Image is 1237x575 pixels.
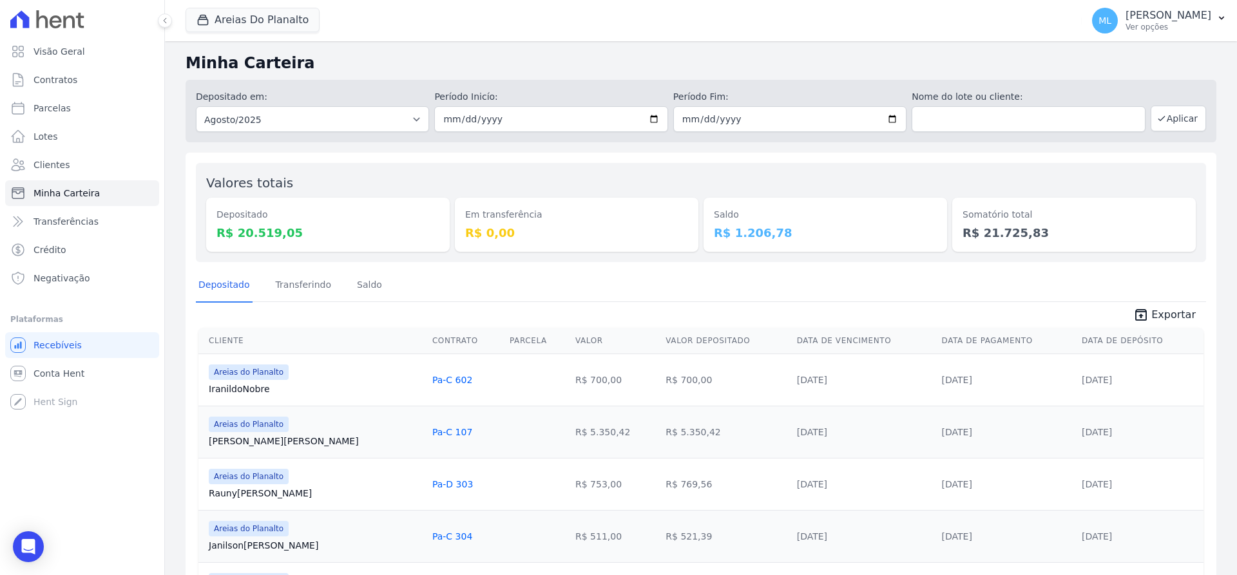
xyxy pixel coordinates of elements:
span: Visão Geral [34,45,85,58]
a: Crédito [5,237,159,263]
a: [DATE] [942,531,972,542]
a: Pa-C 602 [432,375,472,385]
th: Cliente [198,328,427,354]
th: Data de Vencimento [792,328,937,354]
a: Pa-C 107 [432,427,472,437]
td: R$ 700,00 [660,353,791,406]
a: Pa-D 303 [432,479,473,489]
th: Parcela [504,328,570,354]
label: Período Inicío: [434,90,667,104]
a: [PERSON_NAME][PERSON_NAME] [209,435,422,448]
a: unarchive Exportar [1123,307,1206,325]
span: ML [1098,16,1111,25]
label: Depositado em: [196,91,267,102]
a: [DATE] [1082,427,1112,437]
dt: Em transferência [465,208,688,222]
span: Negativação [34,272,90,285]
span: Areias do Planalto [209,469,289,484]
dd: R$ 20.519,05 [216,224,439,241]
span: Minha Carteira [34,187,100,200]
span: Transferências [34,215,99,228]
a: Visão Geral [5,39,159,64]
dt: Somatório total [963,208,1185,222]
th: Data de Pagamento [937,328,1077,354]
a: [DATE] [942,375,972,385]
a: [DATE] [797,427,827,437]
a: Transferências [5,209,159,234]
span: Areias do Planalto [209,521,289,536]
th: Data de Depósito [1077,328,1203,354]
a: Pa-C 304 [432,531,472,542]
a: Minha Carteira [5,180,159,206]
button: Areias Do Planalto [186,8,320,32]
div: Plataformas [10,312,154,327]
dd: R$ 21.725,83 [963,224,1185,241]
label: Valores totais [206,175,293,191]
td: R$ 521,39 [660,510,791,562]
th: Contrato [427,328,504,354]
span: Lotes [34,130,58,143]
span: Areias do Planalto [209,417,289,432]
td: R$ 700,00 [570,353,660,406]
span: Parcelas [34,102,71,115]
a: [DATE] [1082,375,1112,385]
span: Contratos [34,73,77,86]
a: IranildoNobre [209,382,422,395]
dt: Saldo [714,208,937,222]
a: Conta Hent [5,361,159,386]
a: Clientes [5,152,159,178]
span: Conta Hent [34,367,84,380]
span: Recebíveis [34,339,82,352]
a: Transferindo [273,269,334,303]
td: R$ 5.350,42 [570,406,660,458]
a: Janilson[PERSON_NAME] [209,539,422,552]
div: Open Intercom Messenger [13,531,44,562]
span: Crédito [34,243,66,256]
td: R$ 511,00 [570,510,660,562]
a: Contratos [5,67,159,93]
dt: Depositado [216,208,439,222]
a: [DATE] [797,531,827,542]
a: [DATE] [1082,531,1112,542]
a: [DATE] [797,375,827,385]
dd: R$ 0,00 [465,224,688,241]
span: Exportar [1151,307,1196,323]
th: Valor Depositado [660,328,791,354]
a: Depositado [196,269,253,303]
td: R$ 753,00 [570,458,660,510]
button: ML [PERSON_NAME] Ver opções [1082,3,1237,39]
td: R$ 769,56 [660,458,791,510]
th: Valor [570,328,660,354]
a: Parcelas [5,95,159,121]
label: Período Fim: [673,90,906,104]
p: [PERSON_NAME] [1126,9,1211,22]
a: Negativação [5,265,159,291]
a: [DATE] [942,427,972,437]
button: Aplicar [1151,106,1206,131]
td: R$ 5.350,42 [660,406,791,458]
a: [DATE] [942,479,972,489]
span: Areias do Planalto [209,364,289,380]
a: Rauny[PERSON_NAME] [209,487,422,500]
a: Lotes [5,124,159,149]
a: [DATE] [1082,479,1112,489]
span: Clientes [34,158,70,171]
a: Saldo [354,269,385,303]
dd: R$ 1.206,78 [714,224,937,241]
h2: Minha Carteira [186,52,1216,75]
label: Nome do lote ou cliente: [912,90,1145,104]
a: [DATE] [797,479,827,489]
p: Ver opções [1126,22,1211,32]
i: unarchive [1133,307,1149,323]
a: Recebíveis [5,332,159,358]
